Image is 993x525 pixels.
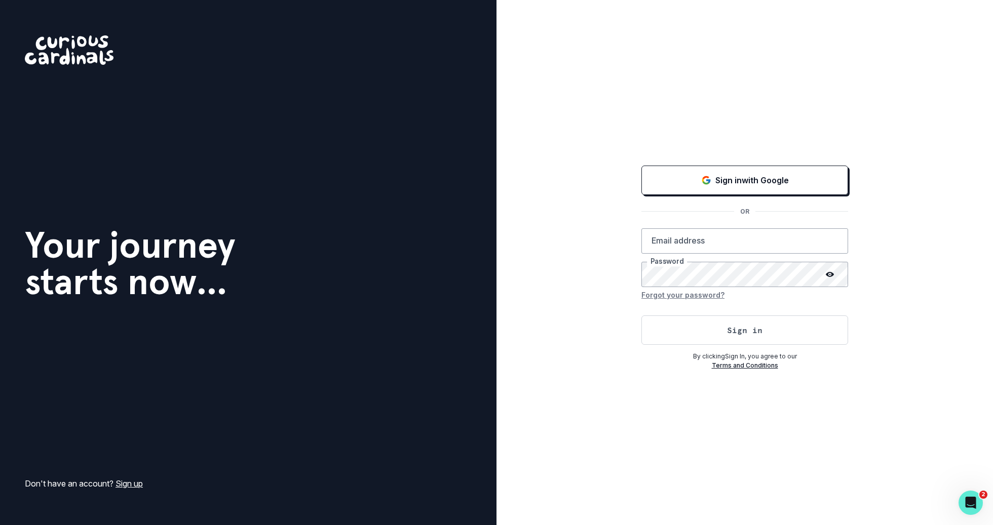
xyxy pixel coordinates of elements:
h1: Your journey starts now... [25,227,236,300]
p: OR [734,207,755,216]
span: 2 [979,491,987,499]
button: Forgot your password? [641,287,724,303]
p: Sign in with Google [715,174,789,186]
p: By clicking Sign In , you agree to our [641,352,848,361]
a: Terms and Conditions [712,361,778,369]
button: Sign in [641,315,848,345]
img: Curious Cardinals Logo [25,35,113,65]
iframe: Intercom live chat [959,491,983,515]
a: Sign up [116,478,143,489]
p: Don't have an account? [25,477,143,490]
button: Sign in with Google (GSuite) [641,166,848,195]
